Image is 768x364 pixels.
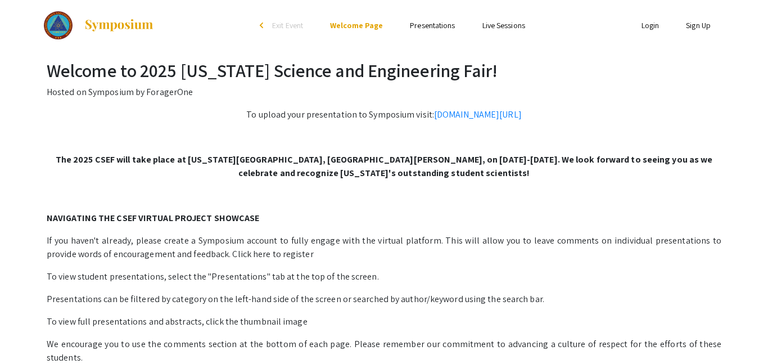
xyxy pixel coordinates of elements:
[47,293,721,306] p: Presentations can be filtered by category on the left-hand side of the screen or searched by auth...
[47,86,721,99] p: Hosted on Symposium by ForagerOne
[272,20,303,30] span: Exit Event
[641,20,659,30] a: Login
[47,270,721,284] p: To view student presentations, select the "Presentations" tab at the top of the screen.
[410,20,455,30] a: Presentations
[44,11,73,39] img: 2025 Colorado Science and Engineering Fair
[260,22,266,29] div: arrow_back_ios
[47,212,259,224] strong: NAVIGATING THE CSEF VIRTUAL PROJECT SHOWCASE
[330,20,383,30] a: Welcome Page
[84,19,154,32] img: Symposium by ForagerOne
[47,60,721,81] h2: Welcome to 2025 [US_STATE] Science and Engineering Fair!
[56,154,713,179] strong: The 2025 CSEF will take place at [US_STATE][GEOGRAPHIC_DATA], [GEOGRAPHIC_DATA][PERSON_NAME], on ...
[44,11,154,39] a: 2025 Colorado Science and Engineering Fair
[47,108,721,122] p: To upload your presentation to Symposium visit:
[482,20,525,30] a: Live Sessions
[47,315,721,329] p: To view full presentations and abstracts, click the thumbnail image
[434,109,522,120] a: [DOMAIN_NAME][URL]
[47,234,721,261] p: If you haven't already, please create a Symposium account to fully engage with the virtual platfo...
[686,20,711,30] a: Sign Up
